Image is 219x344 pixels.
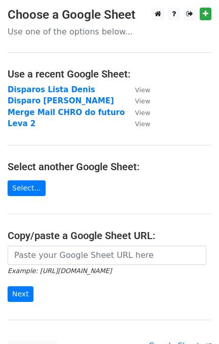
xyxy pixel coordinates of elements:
[135,120,150,128] small: View
[8,68,211,80] h4: Use a recent Google Sheet:
[8,286,33,302] input: Next
[8,267,112,275] small: Example: [URL][DOMAIN_NAME]
[8,96,114,105] a: Disparo [PERSON_NAME]
[8,180,46,196] a: Select...
[8,108,125,117] a: Merge Mail CHRO do futuro
[8,85,95,94] a: Disparos Lista Denis
[125,108,150,117] a: View
[135,86,150,94] small: View
[8,26,211,37] p: Use one of the options below...
[8,230,211,242] h4: Copy/paste a Google Sheet URL:
[135,109,150,117] small: View
[125,85,150,94] a: View
[8,246,206,265] input: Paste your Google Sheet URL here
[125,96,150,105] a: View
[8,161,211,173] h4: Select another Google Sheet:
[8,119,35,128] a: Leva 2
[135,97,150,105] small: View
[125,119,150,128] a: View
[8,8,211,22] h3: Choose a Google Sheet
